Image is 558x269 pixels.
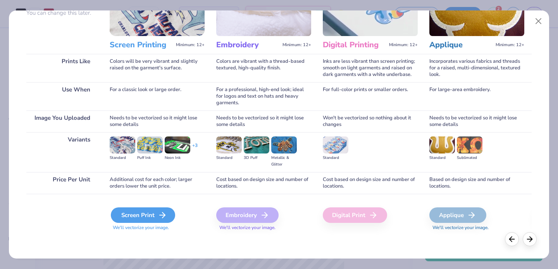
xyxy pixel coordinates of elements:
span: Minimum: 12+ [389,42,418,48]
span: Minimum: 12+ [282,42,311,48]
img: Metallic & Glitter [271,136,297,153]
img: Neon Ink [165,136,190,153]
h3: Applique [429,40,493,50]
div: Image You Uploaded [26,110,98,132]
img: 3D Puff [244,136,269,153]
div: Colors will be very vibrant and slightly raised on the garment's surface. [110,54,205,82]
button: Close [531,14,546,29]
div: Digital Print [323,207,387,223]
div: Prints Like [26,54,98,82]
div: Based on design size and number of locations. [429,172,524,194]
div: Standard [323,155,348,161]
div: Won't be vectorized so nothing about it changes [323,110,418,132]
div: Inks are less vibrant than screen printing; smooth on light garments and raised on dark garments ... [323,54,418,82]
div: Puff Ink [137,155,163,161]
span: We'll vectorize your image. [216,224,311,231]
div: Additional cost for each color; larger orders lower the unit price. [110,172,205,194]
div: 3D Puff [244,155,269,161]
span: We'll vectorize your image. [110,224,205,231]
p: You can change this later. [26,10,98,16]
div: Metallic & Glitter [271,155,297,168]
div: + 3 [192,142,198,155]
div: Neon Ink [165,155,190,161]
div: Embroidery [216,207,279,223]
div: For a professional, high-end look; ideal for logos and text on hats and heavy garments. [216,82,311,110]
div: Price Per Unit [26,172,98,194]
div: Sublimated [457,155,482,161]
div: For large-area embroidery. [429,82,524,110]
div: Needs to be vectorized so it might lose some details [429,110,524,132]
div: Applique [429,207,486,223]
img: Standard [323,136,348,153]
div: Standard [216,155,242,161]
h3: Screen Printing [110,40,173,50]
img: Standard [429,136,455,153]
img: Standard [110,136,135,153]
span: Minimum: 12+ [176,42,205,48]
img: Sublimated [457,136,482,153]
span: We'll vectorize your image. [429,224,524,231]
span: Minimum: 12+ [496,42,524,48]
div: Needs to be vectorized so it might lose some details [216,110,311,132]
div: Incorporates various fabrics and threads for a raised, multi-dimensional, textured look. [429,54,524,82]
div: Use When [26,82,98,110]
div: Screen Print [111,207,175,223]
div: Cost based on design size and number of locations. [216,172,311,194]
img: Standard [216,136,242,153]
h3: Embroidery [216,40,279,50]
div: For full-color prints or smaller orders. [323,82,418,110]
h3: Digital Printing [323,40,386,50]
div: Cost based on design size and number of locations. [323,172,418,194]
div: Needs to be vectorized so it might lose some details [110,110,205,132]
div: Colors are vibrant with a thread-based textured, high-quality finish. [216,54,311,82]
div: Variants [26,132,98,172]
div: Standard [429,155,455,161]
div: Standard [110,155,135,161]
div: For a classic look or large order. [110,82,205,110]
img: Puff Ink [137,136,163,153]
